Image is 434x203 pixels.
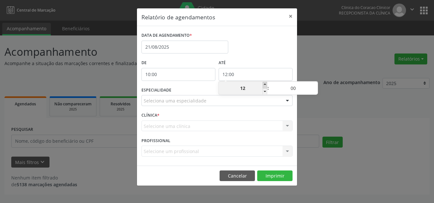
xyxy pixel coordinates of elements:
button: Cancelar [220,170,255,181]
label: ESPECIALIDADE [141,85,171,95]
label: CLÍNICA [141,111,159,121]
label: ATÉ [219,58,293,68]
h5: Relatório de agendamentos [141,13,215,21]
span: Seleciona uma especialidade [144,97,206,104]
input: Selecione o horário final [219,68,293,81]
label: De [141,58,215,68]
label: PROFISSIONAL [141,136,170,146]
input: Selecione o horário inicial [141,68,215,81]
label: DATA DE AGENDAMENTO [141,31,192,41]
span: : [267,82,269,94]
input: Minute [269,82,318,95]
input: Selecione uma data ou intervalo [141,41,228,53]
button: Close [284,8,297,24]
button: Imprimir [257,170,293,181]
input: Hour [219,82,267,95]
